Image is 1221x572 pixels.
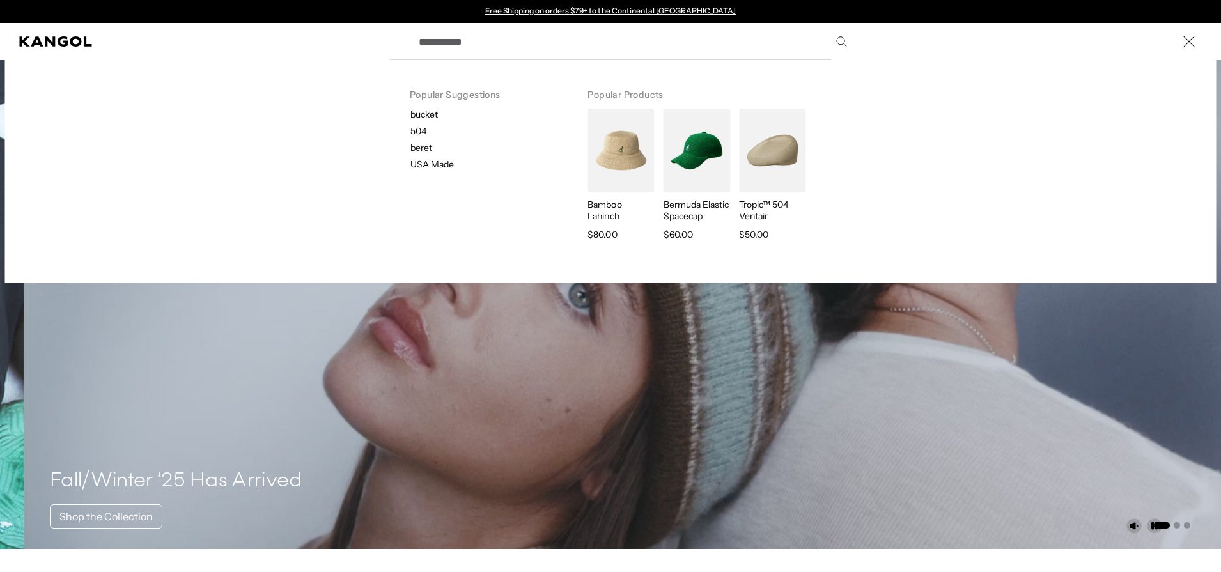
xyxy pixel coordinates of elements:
[410,73,547,109] h3: Popular Suggestions
[394,158,567,170] a: USA Made
[479,6,742,17] div: 1 of 2
[735,109,805,242] a: Tropic™ 504 Ventair Tropic™ 504 Ventair $50.00
[587,73,811,109] h3: Popular Products
[584,109,654,242] a: Bamboo Lahinch Bamboo Lahinch $80.00
[410,125,567,137] p: 504
[836,36,847,47] button: Search here
[479,6,742,17] slideshow-component: Announcement bar
[664,227,693,242] span: $60.00
[485,6,736,15] a: Free Shipping on orders $79+ to the Continental [GEOGRAPHIC_DATA]
[479,6,742,17] div: Announcement
[664,199,730,222] p: Bermuda Elastic Spacecap
[410,142,567,153] p: beret
[410,158,454,170] p: USA Made
[410,109,567,120] p: bucket
[587,227,617,242] span: $80.00
[660,109,730,242] a: Bermuda Elastic Spacecap Bermuda Elastic Spacecap $60.00
[19,36,93,47] a: Kangol
[739,227,768,242] span: $50.00
[739,109,805,192] img: Tropic™ 504 Ventair
[664,109,730,192] img: Bermuda Elastic Spacecap
[1176,29,1202,54] button: Close
[587,199,654,222] p: Bamboo Lahinch
[587,109,654,192] img: Bamboo Lahinch
[739,199,805,222] p: Tropic™ 504 Ventair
